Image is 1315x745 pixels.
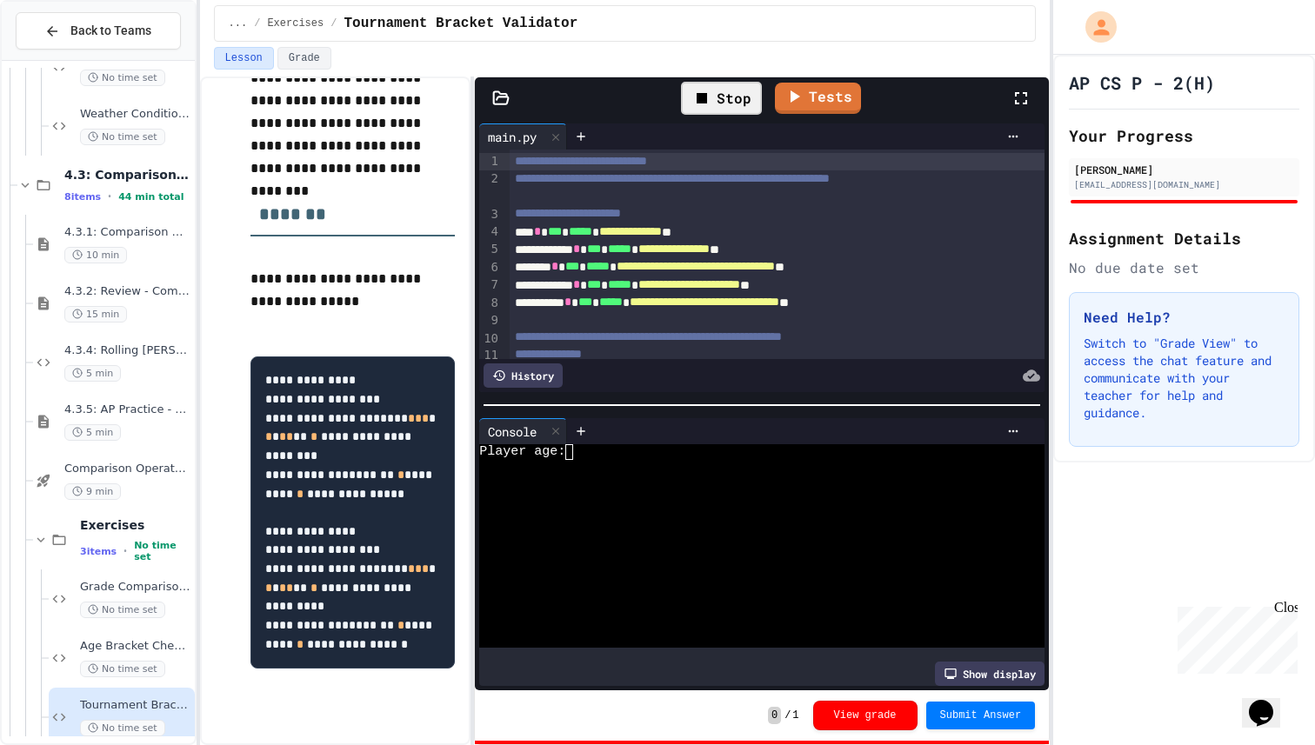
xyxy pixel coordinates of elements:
span: No time set [134,540,190,562]
button: Submit Answer [926,702,1036,729]
div: History [484,363,563,388]
span: 4.3.1: Comparison Operators [64,225,191,240]
button: Grade [277,47,331,70]
span: No time set [80,602,165,618]
div: 1 [479,153,501,170]
span: 5 min [64,424,121,441]
iframe: chat widget [1171,600,1298,674]
div: Console [479,418,567,444]
span: No time set [80,661,165,677]
iframe: chat widget [1242,675,1298,728]
span: 4.3: Comparison Operators [64,167,191,183]
span: Exercises [80,517,191,533]
div: [EMAIL_ADDRESS][DOMAIN_NAME] [1074,178,1294,191]
button: Lesson [214,47,274,70]
span: 1 [792,708,798,722]
span: No time set [80,129,165,145]
div: No due date set [1069,257,1299,278]
div: 11 [479,347,501,364]
div: Stop [681,82,762,115]
span: 10 min [64,247,127,263]
h2: Your Progress [1069,123,1299,148]
span: 4.3.2: Review - Comparison Operators [64,284,191,299]
span: / [330,17,337,30]
div: Chat with us now!Close [7,7,120,110]
div: main.py [479,123,567,150]
div: 8 [479,295,501,312]
span: 8 items [64,191,101,203]
h2: Assignment Details [1069,226,1299,250]
span: 5 min [64,365,121,382]
span: • [108,190,111,203]
span: Grade Comparison Debugger [80,580,191,595]
div: Show display [935,662,1045,686]
span: Tournament Bracket Validator [344,13,577,34]
span: • [123,544,127,558]
h1: AP CS P - 2(H) [1069,70,1215,95]
span: No time set [80,70,165,86]
div: 6 [479,259,501,276]
span: 0 [768,707,781,724]
div: 7 [479,276,501,294]
div: [PERSON_NAME] [1074,162,1294,177]
span: 4.3.4: Rolling [PERSON_NAME] [64,343,191,358]
div: 4 [479,223,501,241]
div: 2 [479,170,501,206]
span: Back to Teams [70,22,151,40]
div: main.py [479,128,545,146]
div: My Account [1067,7,1121,47]
div: Console [479,422,545,441]
span: 44 min total [118,191,184,203]
span: 3 items [80,546,117,557]
span: / [784,708,791,722]
a: Tests [775,83,861,114]
span: Exercises [267,17,324,30]
span: Comparison Operators - Quiz [64,462,191,476]
span: No time set [80,720,165,736]
span: Tournament Bracket Validator [80,698,191,713]
div: 10 [479,330,501,348]
span: 9 min [64,483,121,500]
div: 3 [479,206,501,223]
span: 15 min [64,306,127,323]
button: Back to Teams [16,12,181,50]
span: Weather Conditions Checker [80,107,191,122]
span: 4.3.5: AP Practice - Comparison Operators [64,402,191,417]
span: / [254,17,260,30]
span: Submit Answer [940,708,1022,722]
div: 9 [479,312,501,329]
span: ... [229,17,248,30]
span: Player age: [479,444,565,460]
div: 5 [479,241,501,258]
p: Switch to "Grade View" to access the chat feature and communicate with your teacher for help and ... [1084,335,1285,422]
span: Age Bracket Checker [80,639,191,654]
h3: Need Help? [1084,307,1285,328]
button: View grade [813,701,918,730]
